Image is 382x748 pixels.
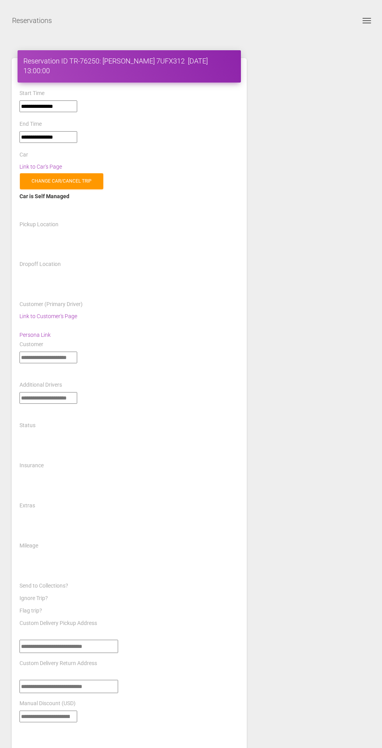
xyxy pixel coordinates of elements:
[19,660,97,667] label: Custom Delivery Return Address
[19,542,38,550] label: Mileage
[19,301,83,308] label: Customer (Primary Driver)
[19,422,35,429] label: Status
[357,16,376,25] button: Toggle navigation
[19,313,77,319] a: Link to Customer's Page
[19,221,58,229] label: Pickup Location
[19,192,239,201] div: Car is Self Managed
[19,120,42,128] label: End Time
[19,462,44,470] label: Insurance
[19,595,48,602] label: Ignore Trip?
[19,700,76,708] label: Manual Discount (USD)
[19,260,61,268] label: Dropoff Location
[19,502,35,510] label: Extras
[19,164,62,170] a: Link to Car's Page
[19,582,68,590] label: Send to Collections?
[19,90,44,97] label: Start Time
[20,173,103,189] a: Change car/cancel trip
[23,56,235,76] h4: Reservation ID TR-76250: [PERSON_NAME] 7UFX312 [DATE] 13:00:00
[19,620,97,627] label: Custom Delivery Pickup Address
[19,381,62,389] label: Additional Drivers
[19,607,42,615] label: Flag trip?
[12,11,52,30] a: Reservations
[19,332,51,338] a: Persona Link
[19,151,28,159] label: Car
[19,341,43,348] label: Customer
